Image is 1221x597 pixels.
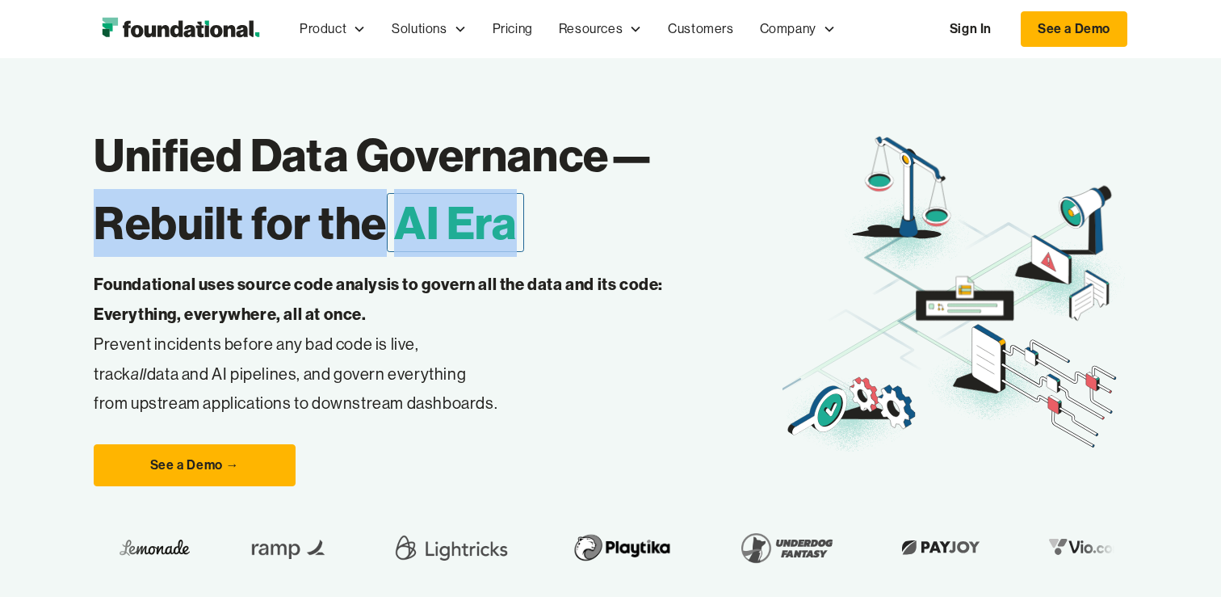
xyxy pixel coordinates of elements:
img: Lightricks [389,525,512,570]
div: Product [287,2,379,56]
a: Pricing [480,2,546,56]
p: Prevent incidents before any bad code is live, track data and AI pipelines, and govern everything... [94,270,714,418]
img: Foundational Logo [94,13,267,45]
div: Company [747,2,849,56]
a: Sign In [934,12,1008,46]
div: Company [760,19,816,40]
a: Customers [655,2,746,56]
img: Playtika [564,525,679,570]
h1: Unified Data Governance— Rebuilt for the [94,121,783,257]
div: Solutions [392,19,447,40]
a: See a Demo → [94,444,296,486]
div: Product [300,19,346,40]
img: Ramp [241,525,338,570]
img: Underdog Fantasy [731,525,841,570]
div: Resources [546,2,655,56]
img: Lemonade [119,535,189,560]
em: all [131,364,147,384]
iframe: Chat Widget [930,410,1221,597]
a: See a Demo [1021,11,1127,47]
span: AI Era [387,193,524,252]
div: Resources [559,19,623,40]
strong: Foundational uses source code analysis to govern all the data and its code: Everything, everywher... [94,274,663,324]
img: Payjoy [892,535,988,560]
div: Solutions [379,2,479,56]
a: home [94,13,267,45]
